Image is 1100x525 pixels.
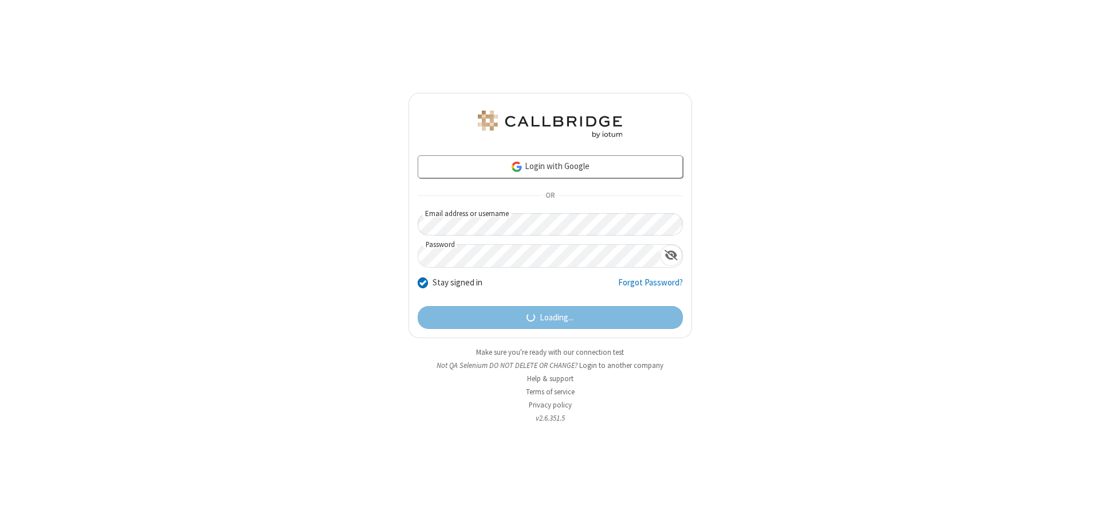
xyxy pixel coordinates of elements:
li: Not QA Selenium DO NOT DELETE OR CHANGE? [408,360,692,371]
span: Loading... [540,311,573,324]
a: Privacy policy [529,400,572,410]
label: Stay signed in [433,276,482,289]
button: Loading... [418,306,683,329]
span: OR [541,188,559,204]
img: google-icon.png [510,160,523,173]
input: Email address or username [418,213,683,236]
a: Make sure you're ready with our connection test [476,347,624,357]
div: Show password [660,245,682,266]
img: QA Selenium DO NOT DELETE OR CHANGE [476,111,624,138]
li: v2.6.351.5 [408,413,692,424]
input: Password [418,245,660,267]
a: Login with Google [418,155,683,178]
a: Help & support [527,374,573,383]
button: Login to another company [579,360,663,371]
a: Terms of service [526,387,575,397]
a: Forgot Password? [618,276,683,298]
